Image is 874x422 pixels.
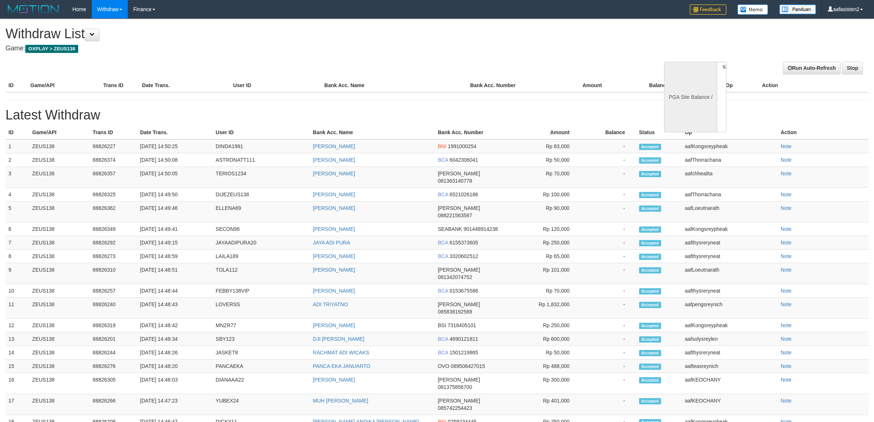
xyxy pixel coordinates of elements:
th: Action [778,126,868,139]
a: Note [781,336,792,342]
span: [PERSON_NAME] [438,398,480,404]
td: LOVERSS [213,298,310,319]
span: 081363140778 [438,178,472,184]
td: [DATE] 14:50:05 [137,167,213,188]
a: Note [781,253,792,259]
td: [DATE] 14:48:44 [137,284,213,298]
span: Accepted [639,302,661,308]
td: 88826310 [90,263,137,284]
td: [DATE] 14:48:43 [137,298,213,319]
td: 6 [6,222,29,236]
td: 7 [6,236,29,250]
td: FEBBY138VIP [213,284,310,298]
td: - [581,139,636,153]
a: Note [781,171,792,176]
td: [DATE] 14:49:41 [137,222,213,236]
td: [DATE] 14:49:15 [137,236,213,250]
td: Rp 70,000 [515,284,581,298]
td: - [581,284,636,298]
span: Accepted [639,267,661,273]
td: YUBEX24 [213,394,310,415]
span: Accepted [639,336,661,343]
span: Accepted [639,226,661,233]
a: Note [781,143,792,149]
td: LAILA189 [213,250,310,263]
span: [PERSON_NAME] [438,171,480,176]
span: Accepted [639,240,661,246]
td: ZEUS138 [29,298,90,319]
a: [PERSON_NAME] [313,143,355,149]
a: [PERSON_NAME] [313,253,355,259]
span: 6042306041 [450,157,478,163]
a: RACHMAT ADI WICAKS [313,350,369,355]
td: 88826276 [90,360,137,373]
td: ZEUS138 [29,236,90,250]
span: Accepted [639,205,661,212]
span: OVO [438,363,449,369]
td: - [581,319,636,332]
td: ZEUS138 [29,332,90,346]
th: Bank Acc. Number [435,126,515,139]
span: 089506427015 [451,363,485,369]
span: SEABANK [438,226,462,232]
a: Stop [842,62,863,74]
td: aafKEOCHANY [682,394,778,415]
span: 081342074752 [438,274,472,280]
td: [DATE] 14:48:51 [137,263,213,284]
th: Balance [613,79,680,92]
a: Note [781,398,792,404]
td: Rp 90,000 [515,201,581,222]
a: Note [781,240,792,246]
td: - [581,167,636,188]
th: Date Trans. [137,126,213,139]
td: 88826305 [90,373,137,394]
td: - [581,298,636,319]
span: BSI [438,322,446,328]
td: ZEUS138 [29,360,90,373]
td: aafteasreynich [682,360,778,373]
span: Accepted [639,192,661,198]
span: 0153675586 [450,288,478,294]
td: - [581,263,636,284]
div: PGA Site Balance / [664,62,717,132]
td: 4 [6,188,29,201]
h1: Latest Withdraw [6,108,868,122]
td: ZEUS138 [29,188,90,201]
a: [PERSON_NAME] [313,171,355,176]
td: [DATE] 14:48:20 [137,360,213,373]
td: 88826244 [90,346,137,360]
td: 88826349 [90,222,137,236]
a: Note [781,322,792,328]
span: Accepted [639,288,661,294]
td: aafKongsreypheak [682,222,778,236]
td: - [581,201,636,222]
span: 6521026186 [450,192,478,197]
td: 88826362 [90,201,137,222]
span: Accepted [639,323,661,329]
td: aafthysreryneat [682,346,778,360]
td: Rp 50,000 [515,346,581,360]
a: [PERSON_NAME] [313,192,355,197]
td: aafthysreryneat [682,250,778,263]
a: [PERSON_NAME] [313,157,355,163]
a: Note [781,157,792,163]
span: Accepted [639,144,661,150]
span: BCA [438,288,448,294]
td: ZEUS138 [29,139,90,153]
td: 15 [6,360,29,373]
td: Rp 600,000 [515,332,581,346]
td: Rp 401,000 [515,394,581,415]
a: Run Auto-Refresh [783,62,841,74]
td: 14 [6,346,29,360]
td: DIANAAA22 [213,373,310,394]
td: MNZR77 [213,319,310,332]
td: Rp 120,000 [515,222,581,236]
td: ZEUS138 [29,284,90,298]
td: JAYAADIPURA20 [213,236,310,250]
td: aafthysreryneat [682,236,778,250]
td: aafKEOCHANY [682,373,778,394]
td: [DATE] 14:48:03 [137,373,213,394]
td: PANCAEKA [213,360,310,373]
td: JASKET8 [213,346,310,360]
h4: Game: [6,45,575,52]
